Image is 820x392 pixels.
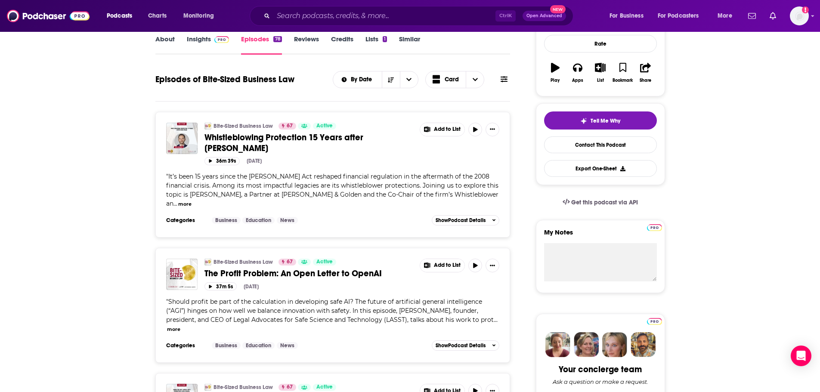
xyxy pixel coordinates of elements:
[544,160,657,177] button: Export One-Sheet
[212,342,241,349] a: Business
[432,215,500,225] button: ShowPodcast Details
[241,35,282,55] a: Episodes78
[214,123,273,130] a: Bite-Sized Business Law
[790,6,809,25] button: Show profile menu
[445,77,459,83] span: Card
[434,126,461,133] span: Add to List
[277,217,298,224] a: News
[204,384,211,391] img: Bite-Sized Business Law
[183,10,214,22] span: Monitoring
[155,35,175,55] a: About
[602,332,627,357] img: Jules Profile
[278,384,296,391] a: 67
[313,123,336,130] a: Active
[313,259,336,265] a: Active
[745,9,759,23] a: Show notifications dropdown
[432,340,500,351] button: ShowPodcast Details
[652,9,712,23] button: open menu
[166,173,498,207] span: "
[802,6,809,13] svg: Add a profile image
[204,282,237,290] button: 37m 5s
[436,343,486,349] span: Show Podcast Details
[383,36,387,42] div: 1
[155,74,294,85] h1: Episodes of Bite-Sized Business Law
[553,378,648,385] div: Ask a question or make a request.
[204,268,414,279] a: The Profit Problem: An Open Letter to OpenAI
[647,224,662,231] img: Podchaser Pro
[7,8,90,24] a: Podchaser - Follow, Share and Rate Podcasts
[178,201,192,208] button: more
[790,6,809,25] img: User Profile
[425,71,485,88] button: Choose View
[204,259,211,265] a: Bite-Sized Business Law
[204,268,382,279] span: The Profit Problem: An Open Letter to OpenAI
[242,342,275,349] a: Education
[766,9,780,23] a: Show notifications dropdown
[647,318,662,325] img: Podchaser Pro
[790,6,809,25] span: Logged in as tessvanden
[294,35,319,55] a: Reviews
[566,57,589,88] button: Apps
[214,384,273,391] a: Bite-Sized Business Law
[712,9,743,23] button: open menu
[167,326,180,333] button: more
[287,122,293,130] span: 67
[177,9,225,23] button: open menu
[436,217,486,223] span: Show Podcast Details
[204,123,211,130] a: Bite-Sized Business Law
[204,132,363,154] span: Whistleblowing Protection 15 Years after [PERSON_NAME]
[214,259,273,265] a: Bite-Sized Business Law
[571,199,638,206] span: Get this podcast via API
[287,383,293,392] span: 67
[277,342,298,349] a: News
[647,317,662,325] a: Pro website
[316,258,333,266] span: Active
[544,228,657,243] label: My Notes
[166,123,198,154] img: Whistleblowing Protection 15 Years after Dodd-Frank
[544,35,657,52] div: Rate
[550,5,566,13] span: New
[382,71,400,88] button: Sort Direction
[718,10,732,22] span: More
[420,259,465,272] button: Show More Button
[544,136,657,153] a: Contact This Podcast
[580,117,587,124] img: tell me why sparkle
[631,332,656,357] img: Jon Profile
[603,9,654,23] button: open menu
[258,6,582,26] div: Search podcasts, credits, & more...
[333,77,382,83] button: open menu
[640,78,651,83] div: Share
[495,10,516,22] span: Ctrl K
[244,284,259,290] div: [DATE]
[545,332,570,357] img: Sydney Profile
[591,117,620,124] span: Tell Me Why
[166,217,205,224] h3: Categories
[634,57,656,88] button: Share
[420,123,465,136] button: Show More Button
[148,10,167,22] span: Charts
[400,71,418,88] button: open menu
[556,192,645,213] a: Get this podcast via API
[523,11,566,21] button: Open AdvancedNew
[486,123,499,136] button: Show More Button
[166,298,494,324] span: "
[365,35,387,55] a: Lists1
[434,262,461,269] span: Add to List
[278,123,296,130] a: 67
[612,57,634,88] button: Bookmark
[313,384,336,391] a: Active
[166,173,498,207] span: It’s been 15 years since the [PERSON_NAME] Act reshaped financial regulation in the aftermath of ...
[107,10,132,22] span: Podcasts
[173,200,177,207] span: ...
[287,258,293,266] span: 67
[204,132,414,154] a: Whistleblowing Protection 15 Years after [PERSON_NAME]
[574,332,599,357] img: Barbara Profile
[166,259,198,290] img: The Profit Problem: An Open Letter to OpenAI
[647,223,662,231] a: Pro website
[572,78,583,83] div: Apps
[610,10,644,22] span: For Business
[791,346,811,366] div: Open Intercom Messenger
[187,35,229,55] a: InsightsPodchaser Pro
